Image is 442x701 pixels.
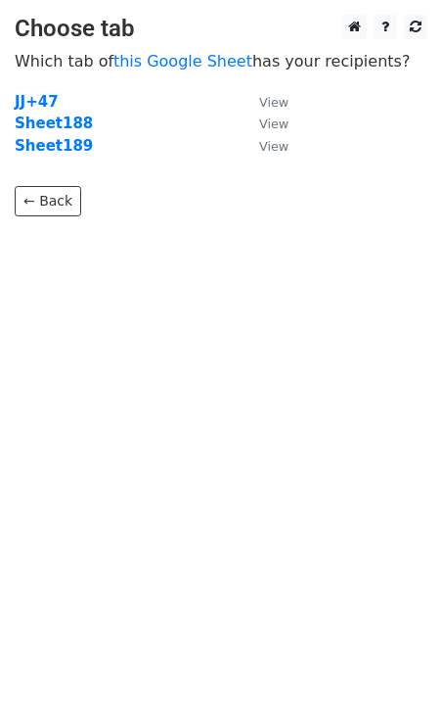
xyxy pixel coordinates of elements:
[240,115,288,132] a: View
[15,93,59,111] a: JJ+47
[259,139,288,154] small: View
[259,95,288,110] small: View
[113,52,252,70] a: this Google Sheet
[15,115,93,132] a: Sheet188
[259,117,288,131] small: View
[15,51,427,71] p: Which tab of has your recipients?
[240,137,288,155] a: View
[240,93,288,111] a: View
[15,186,81,216] a: ← Back
[15,15,427,43] h3: Choose tab
[15,137,93,155] a: Sheet189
